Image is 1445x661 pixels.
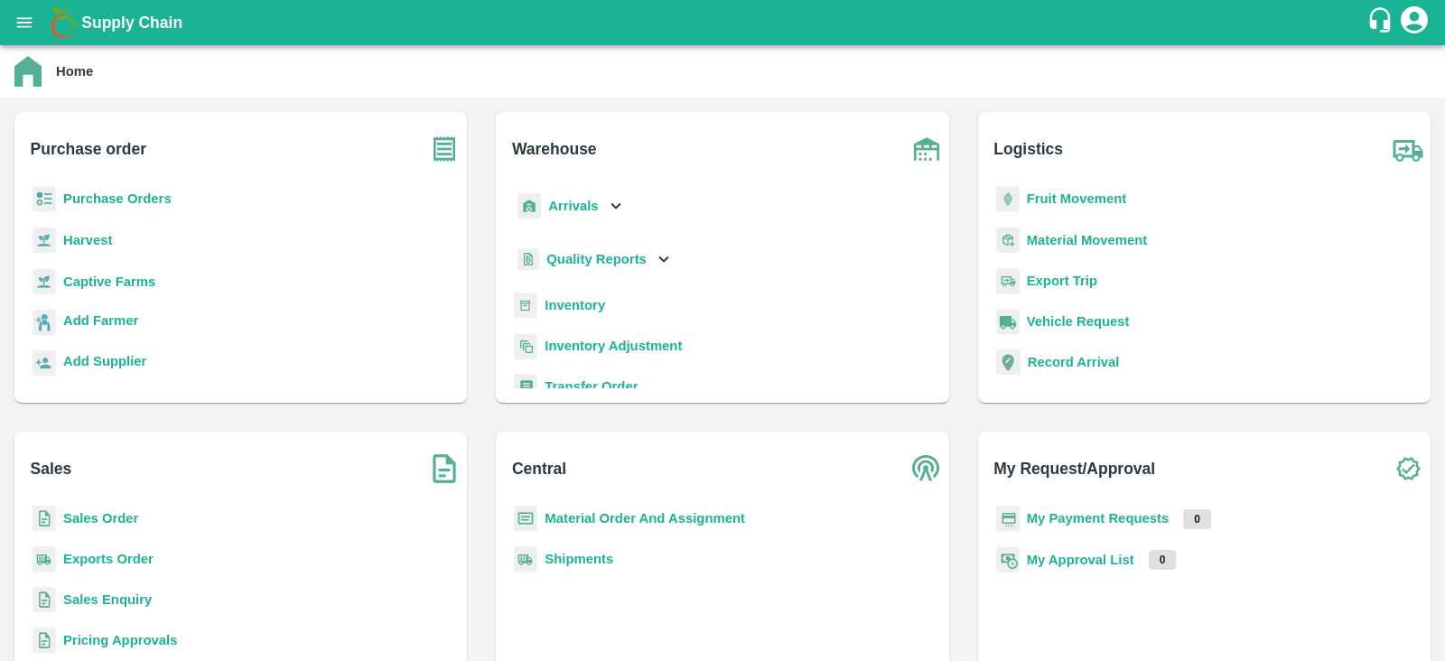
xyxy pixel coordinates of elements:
a: Shipments [545,552,613,566]
img: vehicle [996,309,1020,335]
img: soSales [422,446,467,491]
a: Harvest [63,233,112,247]
div: Arrivals [514,186,626,227]
b: Purchase order [31,136,146,162]
b: Central [512,456,566,481]
b: Logistics [993,136,1063,162]
a: Record Arrival [1028,355,1120,369]
b: Supply Chain [81,14,182,32]
img: payment [996,506,1020,532]
a: Transfer Order [545,379,638,394]
a: Sales Enquiry [63,592,152,607]
img: harvest [33,268,56,295]
div: account of current user [1398,4,1431,42]
img: whTransfer [514,374,537,400]
img: farmer [33,310,56,336]
b: Home [56,64,93,79]
a: Inventory [545,298,605,312]
img: purchase [422,126,467,172]
img: shipments [514,546,537,573]
a: Pricing Approvals [63,633,177,647]
button: open drawer [4,2,45,43]
a: Material Order And Assignment [545,511,745,526]
a: Add Farmer [63,311,138,335]
div: Quality Reports [514,241,674,278]
a: Sales Order [63,511,138,526]
img: delivery [996,268,1020,294]
b: My Request/Approval [993,456,1155,481]
a: Material Movement [1027,233,1148,247]
img: whArrival [517,193,541,219]
img: material [996,227,1020,254]
img: approval [996,546,1020,573]
img: whInventory [514,293,537,319]
img: supplier [33,350,56,377]
a: My Approval List [1027,553,1134,567]
img: sales [33,506,56,532]
img: harvest [33,227,56,254]
a: Captive Farms [63,275,155,289]
b: Add Supplier [63,354,146,368]
img: inventory [514,333,537,359]
div: customer-support [1366,6,1398,39]
img: centralMaterial [514,506,537,532]
b: Add Farmer [63,313,138,328]
a: Export Trip [1027,274,1097,288]
img: central [904,446,949,491]
b: Sales [31,456,72,481]
img: recordArrival [996,349,1021,375]
img: reciept [33,186,56,212]
p: 0 [1149,550,1177,570]
a: Supply Chain [81,10,1366,35]
a: Fruit Movement [1027,191,1127,206]
img: shipments [33,546,56,573]
a: Vehicle Request [1027,314,1130,329]
img: sales [33,628,56,654]
img: truck [1385,126,1431,172]
b: Quality Reports [546,252,647,266]
a: Add Supplier [63,351,146,376]
img: qualityReport [517,248,539,271]
a: Exports Order [63,552,154,566]
b: Arrivals [548,199,598,213]
a: Inventory Adjustment [545,339,682,353]
b: Warehouse [512,136,597,162]
img: fruit [996,186,1020,212]
p: 0 [1183,509,1211,529]
a: Purchase Orders [63,191,172,206]
img: home [14,56,42,87]
a: My Payment Requests [1027,511,1170,526]
img: check [1385,446,1431,491]
img: sales [33,587,56,613]
img: warehouse [904,126,949,172]
img: logo [45,5,81,41]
